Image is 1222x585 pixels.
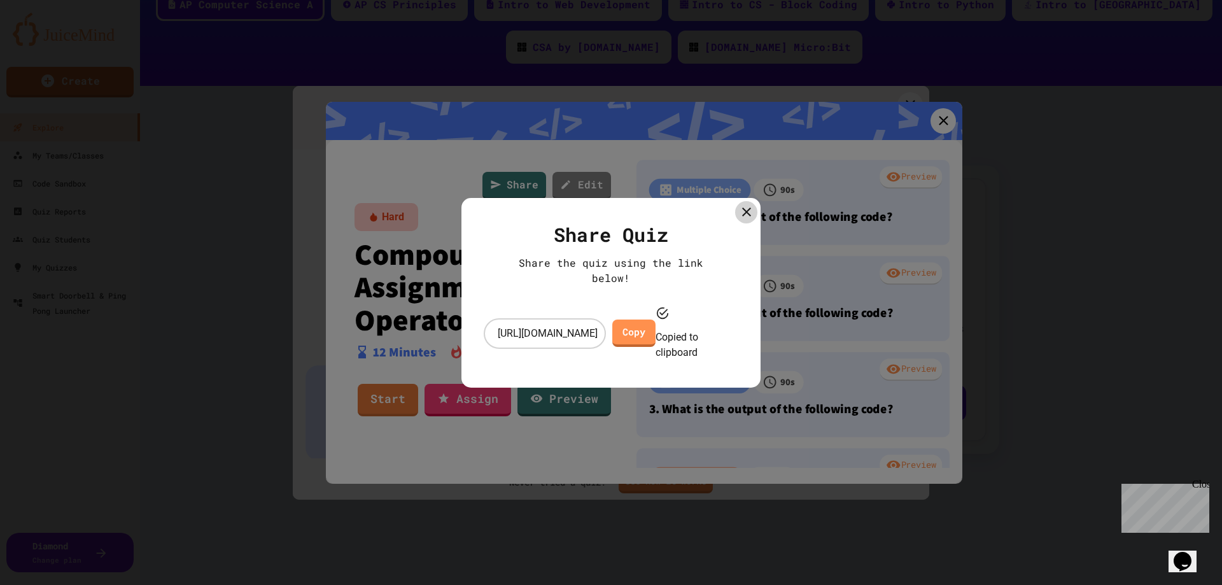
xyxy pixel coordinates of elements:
div: [URL][DOMAIN_NAME] [484,318,606,349]
div: Copied to clipboard [656,325,738,365]
div: Share Quiz [484,220,738,249]
iframe: chat widget [1116,479,1209,533]
a: Copy [612,320,656,347]
iframe: chat widget [1169,534,1209,572]
div: Share the quiz using the link below! [503,255,719,286]
div: Chat with us now!Close [5,5,88,81]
